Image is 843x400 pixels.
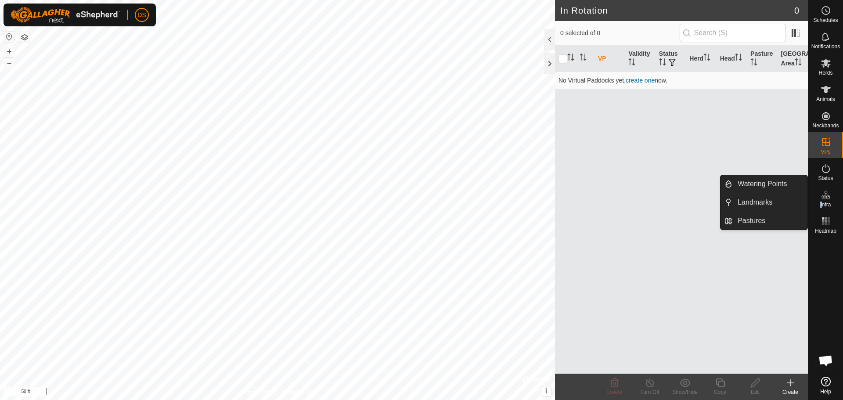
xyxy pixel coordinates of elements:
[560,5,794,16] h2: In Rotation
[821,149,830,155] span: VPs
[545,387,547,395] span: i
[656,46,686,72] th: Status
[738,216,765,226] span: Pastures
[813,18,838,23] span: Schedules
[773,388,808,396] div: Create
[626,77,655,84] a: create one
[738,179,787,189] span: Watering Points
[607,389,623,395] span: Delete
[4,58,14,68] button: –
[795,60,802,67] p-sorticon: Activate to sort
[659,60,666,67] p-sorticon: Activate to sort
[732,194,807,211] a: Landmarks
[738,388,773,396] div: Edit
[735,55,742,62] p-sorticon: Activate to sort
[580,55,587,62] p-sorticon: Activate to sort
[794,4,799,17] span: 0
[812,123,839,128] span: Neckbands
[541,386,551,396] button: i
[818,176,833,181] span: Status
[813,347,839,374] a: Open chat
[750,60,757,67] p-sorticon: Activate to sort
[567,55,574,62] p-sorticon: Activate to sort
[717,46,747,72] th: Head
[632,388,667,396] div: Turn Off
[808,373,843,398] a: Help
[243,389,276,396] a: Privacy Policy
[747,46,777,72] th: Pasture
[628,60,635,67] p-sorticon: Activate to sort
[555,72,808,89] td: No Virtual Paddocks yet, now.
[738,197,772,208] span: Landmarks
[19,32,30,43] button: Map Layers
[4,32,14,42] button: Reset Map
[721,212,807,230] li: Pastures
[667,388,702,396] div: Show/Hide
[4,46,14,57] button: +
[732,175,807,193] a: Watering Points
[560,29,680,38] span: 0 selected of 0
[820,202,831,207] span: Infra
[11,7,120,23] img: Gallagher Logo
[815,228,836,234] span: Heatmap
[137,11,146,20] span: DS
[721,175,807,193] li: Watering Points
[721,194,807,211] li: Landmarks
[686,46,716,72] th: Herd
[594,46,625,72] th: VP
[703,55,710,62] p-sorticon: Activate to sort
[811,44,840,49] span: Notifications
[816,97,835,102] span: Animals
[778,46,808,72] th: [GEOGRAPHIC_DATA] Area
[732,212,807,230] a: Pastures
[625,46,655,72] th: Validity
[818,70,832,76] span: Herds
[702,388,738,396] div: Copy
[820,389,831,394] span: Help
[286,389,312,396] a: Contact Us
[680,24,786,42] input: Search (S)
